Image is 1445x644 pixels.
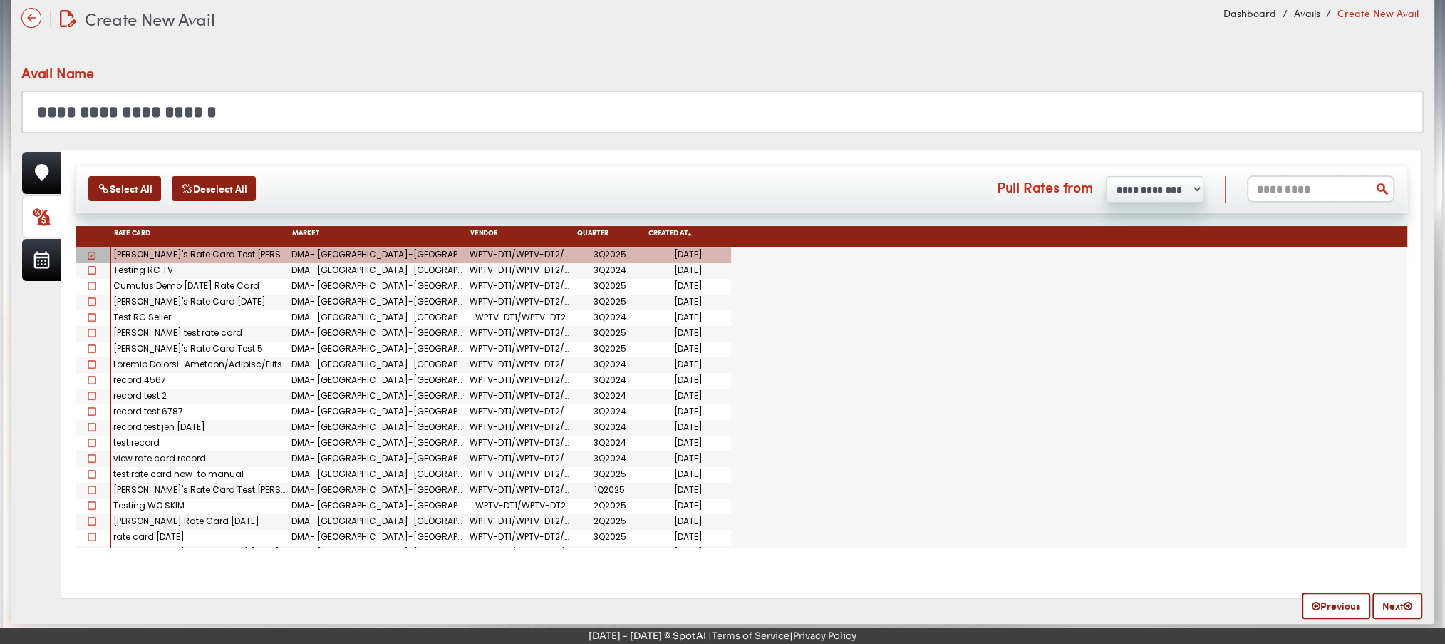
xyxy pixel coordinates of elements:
div: record 4567 [111,373,289,389]
div: Rate Card Test [PERSON_NAME] [DATE] [111,546,289,561]
span: Created at [648,229,688,240]
div: [PERSON_NAME]'s Rate Card Test [PERSON_NAME] [111,483,289,499]
span: Quarter [577,229,608,239]
div: DMA- [GEOGRAPHIC_DATA]-[GEOGRAPHIC_DATA]. [PERSON_NAME] [289,530,467,546]
div: [PERSON_NAME] Rate Card [DATE] [111,514,289,530]
div: 3Q2024 [574,404,646,420]
div: WPTV-DT1/WPTV-DT2/WPTV-DT3/WPTV-DT4/WHDT-DT1 [467,530,574,546]
div: record test 6787 [111,404,289,420]
div: Test RC Seller [111,310,289,326]
div: [DATE] [646,483,731,499]
div: DMA- [GEOGRAPHIC_DATA]-[GEOGRAPHIC_DATA]. [PERSON_NAME] [289,483,467,499]
div: [DATE] [646,420,731,436]
div: WPTV-DT1/WPTV-DT2/WPTV-DT3/WPTV-DT4/WHDT-DT1 [467,546,574,561]
div: record test jen [DATE] [111,420,289,436]
div: [DATE] [646,530,731,546]
span: Market [292,229,319,239]
div: [DATE] [646,373,731,389]
div: 3Q2024 [574,357,646,373]
a: Terms of Service [712,630,789,642]
div: DMA- [GEOGRAPHIC_DATA]-[GEOGRAPHIC_DATA]. [PERSON_NAME] [289,546,467,561]
div: [DATE] [646,279,731,295]
span: Vendor [470,229,497,239]
div: [DATE] [646,326,731,342]
div: DMA- [GEOGRAPHIC_DATA]-[GEOGRAPHIC_DATA]. [PERSON_NAME] [289,451,467,467]
div: DMA- [GEOGRAPHIC_DATA]-[GEOGRAPHIC_DATA]. [PERSON_NAME] [289,295,467,310]
div: DMA- [GEOGRAPHIC_DATA]-[GEOGRAPHIC_DATA]. [PERSON_NAME] [289,326,467,342]
div: WPTV-DT1/WPTV-DT2/WPTV-DT3/WPTV-DT4/WHDT-DT1 [467,420,574,436]
div: 2Q2025 [574,546,646,561]
div: 3Q2024 [574,310,646,326]
div: WPTV-DT1/WPTV-DT2/WPTV-DT3/WPTV-DT4/WHDT-DT1 [467,404,574,420]
div: DMA- [GEOGRAPHIC_DATA]-[GEOGRAPHIC_DATA]. [PERSON_NAME] [289,514,467,530]
div: DMA- [GEOGRAPHIC_DATA]-[GEOGRAPHIC_DATA]. [PERSON_NAME] [289,420,467,436]
div: 3Q2025 [574,247,646,263]
img: line-12.svg [50,10,51,27]
div: 1Q2025 [574,483,646,499]
div: WPTV-DT1/WPTV-DT2/WPTV-DT3/WPTV-DT4/WHDT-DT1 [467,342,574,357]
div: 3Q2024 [574,436,646,451]
div: WPTV-DT1/WPTV-DT2/WPTV-DT3/WPTV-DT4/WHDT-DT1 [467,467,574,483]
div: 3Q2025 [574,342,646,357]
img: search.png [1375,182,1389,196]
div: 3Q2024 [574,263,646,279]
div: 3Q2024 [574,373,646,389]
div: [DATE] [646,451,731,467]
div: WPTV-DT1/WPTV-DT2/WPTV-DT3/WPTV-DT4/WHDT-DT1 [467,389,574,404]
div: DMA- [GEOGRAPHIC_DATA]-[GEOGRAPHIC_DATA]. [PERSON_NAME] [289,247,467,263]
div: WPTV-DT1/WPTV-DT2/WPTV-DT3/WPTV-DT4/WHDT-DT1 [467,483,574,499]
div: [PERSON_NAME]'s Rate Card Test 5 [111,342,289,357]
img: name-arrow-back-state-default-icon-true-icon-only-true-type.svg [21,8,41,28]
div: [PERSON_NAME]'s Rate Card Test [PERSON_NAME] [111,247,289,263]
div: [DATE] [646,295,731,310]
div: [DATE] [646,499,731,514]
div: DMA- [GEOGRAPHIC_DATA]-[GEOGRAPHIC_DATA]. [PERSON_NAME] [289,357,467,373]
div: WPTV-DT1/WPTV-DT2 [467,499,574,514]
div: 3Q2024 [574,420,646,436]
div: [DATE] [646,310,731,326]
div: [DATE] [646,514,731,530]
div: WPTV-DT1/WPTV-DT2 [467,310,574,326]
div: 3Q2024 [574,389,646,404]
li: Create New Avail [1322,6,1418,20]
div: [DATE] [646,247,731,263]
a: Previous [1302,593,1370,619]
div: [DATE] [646,342,731,357]
div: WPTV-DT1/WPTV-DT2/WPTV-DT3/WPTV-DT4/WHDT-DT1 [467,247,574,263]
a: Privacy Policy [793,630,856,642]
div: 3Q2024 [574,451,646,467]
span: Rate Card [114,229,150,239]
div: [PERSON_NAME] test rate card [111,326,289,342]
div: record test 2 [111,389,289,404]
div: [PERSON_NAME]'s Rate Card [DATE] [111,295,289,310]
div: 3Q2025 [574,326,646,342]
div: Avail Name [21,62,95,83]
div: 3Q2025 [574,279,646,295]
div: DMA- [GEOGRAPHIC_DATA]-[GEOGRAPHIC_DATA]. [PERSON_NAME] [289,404,467,420]
div: test record [111,436,289,451]
div: DMA- [GEOGRAPHIC_DATA]-[GEOGRAPHIC_DATA]. [PERSON_NAME] [289,467,467,483]
a: Avails [1293,6,1320,20]
div: WPTV-DT1/WPTV-DT2/WPTV-DT3/WPTV-DT4/WHDT-DT1 [467,263,574,279]
div: DMA- [GEOGRAPHIC_DATA]-[GEOGRAPHIC_DATA]. [PERSON_NAME] [289,373,467,389]
div: [DATE] [646,467,731,483]
div: test rate card how-to manual [111,467,289,483]
div: [DATE] [646,357,731,373]
div: rate card [DATE] [111,530,289,546]
div: 2Q2025 [574,514,646,530]
div: 2Q2025 [574,499,646,514]
div: [DATE] [646,436,731,451]
div: DMA- [GEOGRAPHIC_DATA]-[GEOGRAPHIC_DATA]. [PERSON_NAME] [289,342,467,357]
button: Select All [88,176,161,201]
div: [DATE] [646,546,731,561]
div: DMA- [GEOGRAPHIC_DATA]-[GEOGRAPHIC_DATA]. [PERSON_NAME] [289,389,467,404]
div: 3Q2025 [574,295,646,310]
div: WPTV-DT1/WPTV-DT2/WPTV-DT3/WPTV-DT4/WHDT-DT1 [467,514,574,530]
div: [DATE] [646,263,731,279]
button: Deselect All [172,176,256,201]
div: view rate card record [111,451,289,467]
div: WPTV-DT1/WPTV-DT2/WPTV-DT3/WPTV-DT4/WHDT-DT1 [467,279,574,295]
div: Loremip Dolorsi · Ametcon/Adipisc/Elitsed d Eiusmod/Tempori/Utlabor - E&D m Aliquae/Adminim/Venia... [111,357,289,373]
div: Testing WO SKIM [111,499,289,514]
div: DMA- [GEOGRAPHIC_DATA]-[GEOGRAPHIC_DATA]. [PERSON_NAME] [289,499,467,514]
